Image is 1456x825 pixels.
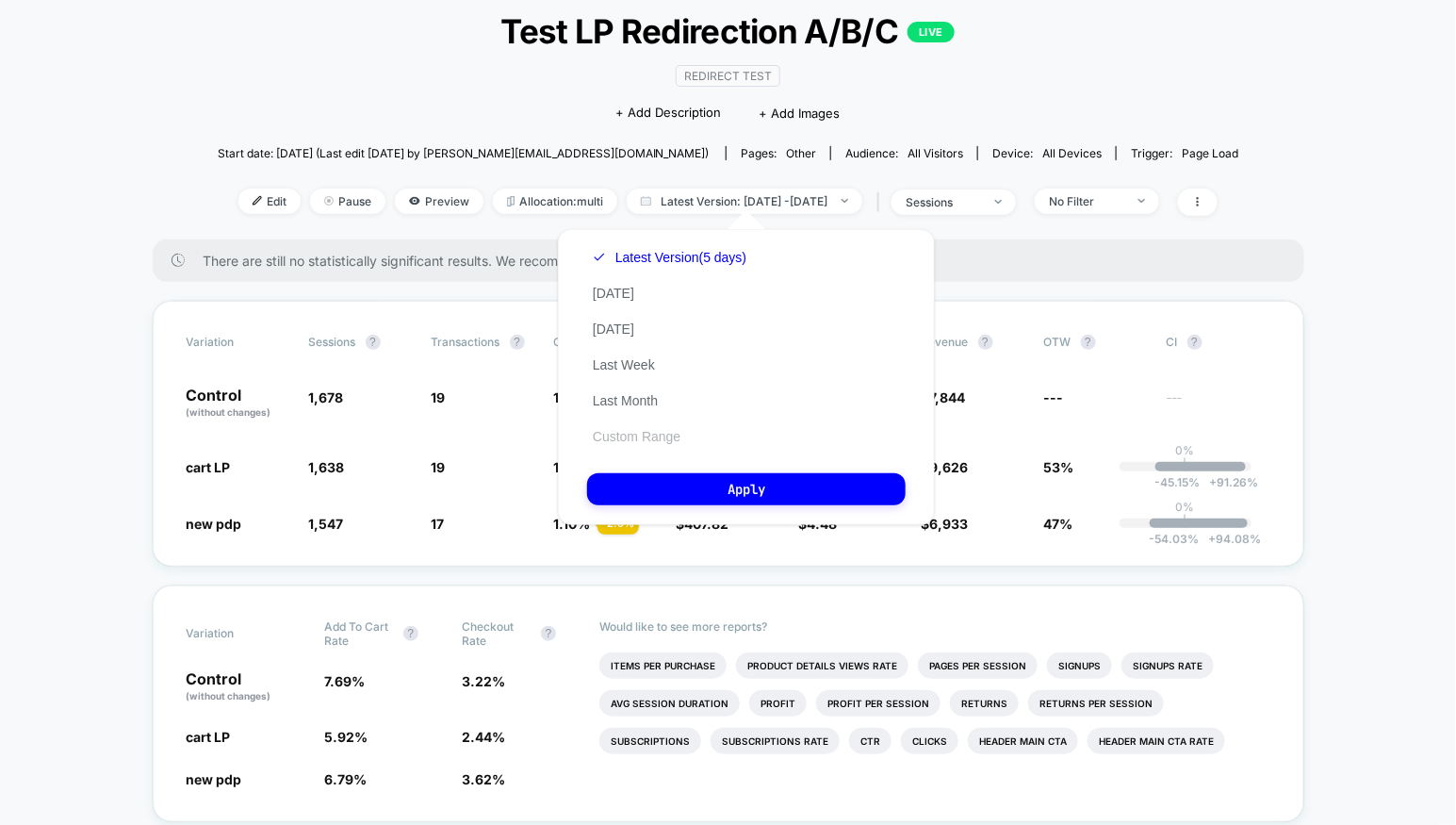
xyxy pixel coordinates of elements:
[187,406,271,418] span: (without changes)
[842,199,848,203] img: end
[462,729,505,745] span: 2.44 %
[1028,690,1164,717] li: Returns Per Session
[253,196,262,206] img: edit
[204,253,1267,269] span: There are still no statistically significant results. We recommend waiting a few more days
[599,652,727,679] li: Items Per Purchase
[462,771,505,787] span: 3.62 %
[324,196,334,206] img: end
[908,146,963,160] span: All Visitors
[1167,392,1270,420] span: ---
[1049,194,1124,208] div: No Filter
[1184,457,1187,471] p: |
[908,22,955,42] p: LIVE
[1138,199,1145,203] img: end
[493,189,617,214] span: Allocation: multi
[1176,500,1195,514] p: 0%
[324,771,367,787] span: 6.79 %
[432,335,500,349] span: Transactions
[599,690,740,717] li: Avg Session Duration
[1047,652,1112,679] li: Signups
[238,189,301,214] span: Edit
[1044,335,1148,350] span: OTW
[627,189,862,214] span: Latest Version: [DATE] - [DATE]
[366,335,381,350] button: ?
[187,729,231,745] span: cart LP
[187,690,271,701] span: (without changes)
[309,335,356,349] span: Sessions
[432,516,445,532] span: 17
[187,619,290,648] span: Variation
[1155,475,1201,489] span: -45.15 %
[1044,459,1074,475] span: 53%
[1167,335,1270,350] span: CI
[187,459,231,475] span: cart LP
[599,728,701,754] li: Subscriptions
[711,728,840,754] li: Subscriptions Rate
[1182,146,1238,160] span: Page Load
[309,459,345,475] span: 1,638
[816,690,941,717] li: Profit Per Session
[599,619,1269,634] p: Would like to see more reports?
[587,473,906,505] button: Apply
[922,516,969,532] span: $
[930,389,966,405] span: 7,844
[1200,532,1262,546] span: 94.08 %
[587,285,640,302] button: [DATE]
[616,104,722,123] span: + Add Description
[930,459,969,475] span: 9,626
[922,389,966,405] span: $
[1081,335,1096,350] button: ?
[1042,146,1102,160] span: all devices
[872,189,892,216] span: |
[676,65,780,87] span: Redirect Test
[786,146,816,160] span: other
[901,728,958,754] li: Clicks
[968,728,1078,754] li: Header Main Cta
[736,652,908,679] li: Product Details Views Rate
[641,196,651,206] img: calendar
[587,392,663,409] button: Last Month
[324,729,368,745] span: 5.92 %
[1184,514,1187,528] p: |
[977,146,1116,160] span: Device:
[541,626,556,641] button: ?
[1209,532,1217,546] span: +
[507,196,515,206] img: rebalance
[587,356,661,373] button: Last Week
[395,189,483,214] span: Preview
[1187,335,1202,350] button: ?
[187,388,290,420] p: Control
[845,146,963,160] div: Audience:
[1044,389,1064,405] span: ---
[432,389,446,405] span: 19
[587,428,686,445] button: Custom Range
[462,619,532,648] span: Checkout Rate
[995,200,1002,204] img: end
[432,459,446,475] span: 19
[1176,443,1195,457] p: 0%
[1044,516,1073,532] span: 47%
[310,189,385,214] span: Pause
[403,626,418,641] button: ?
[906,195,981,209] div: sessions
[324,619,394,648] span: Add To Cart Rate
[1131,146,1238,160] div: Trigger:
[760,106,841,121] span: + Add Images
[269,11,1187,51] span: Test LP Redirection A/B/C
[187,671,305,703] p: Control
[749,690,807,717] li: Profit
[950,690,1019,717] li: Returns
[1088,728,1225,754] li: Header Main Cta Rate
[1150,532,1200,546] span: -54.03 %
[849,728,892,754] li: Ctr
[187,335,290,350] span: Variation
[741,146,816,160] div: Pages:
[918,652,1038,679] li: Pages Per Session
[587,249,752,266] button: Latest Version(5 days)
[324,673,365,689] span: 7.69 %
[587,321,640,338] button: [DATE]
[510,335,525,350] button: ?
[922,459,969,475] span: $
[1121,652,1214,679] li: Signups Rate
[1201,475,1259,489] span: 91.26 %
